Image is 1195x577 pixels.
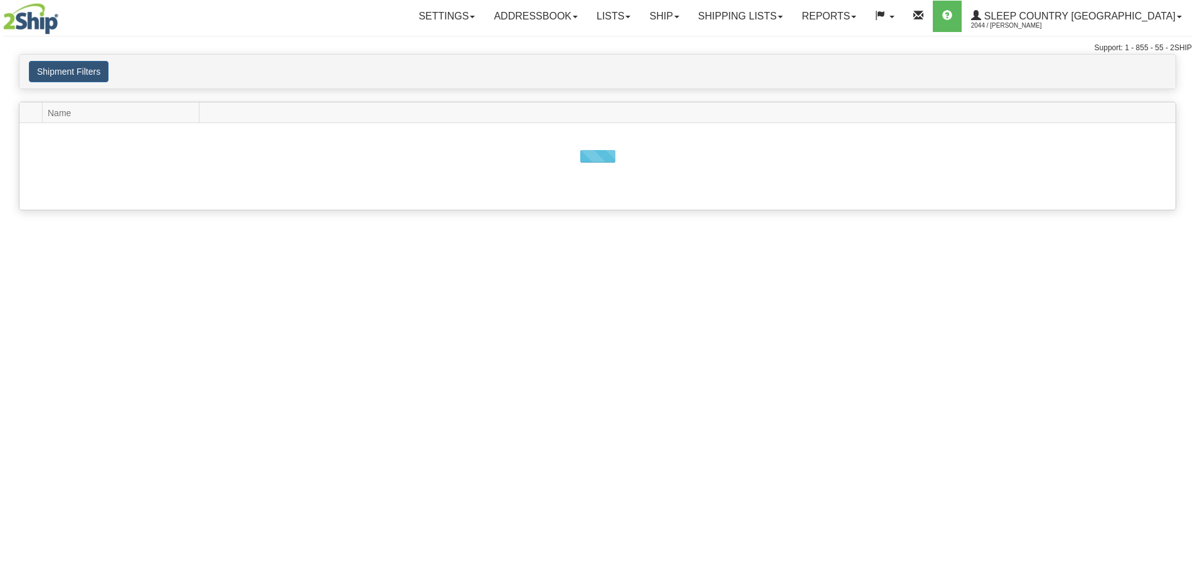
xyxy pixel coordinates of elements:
span: Sleep Country [GEOGRAPHIC_DATA] [981,11,1176,21]
a: Lists [587,1,640,32]
div: Support: 1 - 855 - 55 - 2SHIP [3,43,1192,53]
img: logo2044.jpg [3,3,58,35]
iframe: chat widget [1166,224,1194,352]
a: Ship [640,1,688,32]
a: Shipping lists [689,1,792,32]
a: Sleep Country [GEOGRAPHIC_DATA] 2044 / [PERSON_NAME] [962,1,1191,32]
span: 2044 / [PERSON_NAME] [971,19,1065,32]
button: Shipment Filters [29,61,109,82]
a: Settings [409,1,484,32]
a: Reports [792,1,866,32]
a: Addressbook [484,1,587,32]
